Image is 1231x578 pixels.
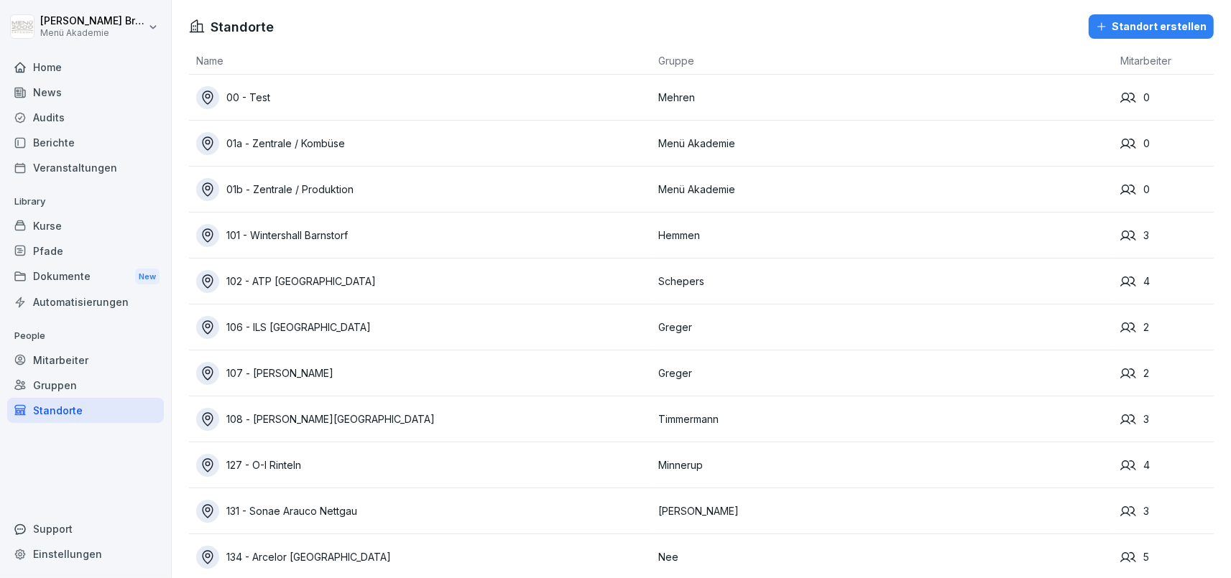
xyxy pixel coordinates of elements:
div: 5 [1120,549,1214,565]
a: Home [7,55,164,80]
a: Veranstaltungen [7,155,164,180]
div: 3 [1120,228,1214,243]
a: Pfade [7,238,164,264]
td: Schepers [651,258,1113,304]
a: Audits [7,105,164,130]
div: 0 [1120,182,1214,197]
a: 102 - ATP [GEOGRAPHIC_DATA] [196,270,651,293]
div: 3 [1120,411,1214,427]
th: Name [189,47,651,75]
a: Berichte [7,130,164,155]
td: Timmermann [651,396,1113,442]
td: Menü Akademie [651,121,1113,167]
h1: Standorte [211,17,274,37]
div: 4 [1120,274,1214,289]
td: Minnerup [651,442,1113,488]
a: Einstellungen [7,541,164,567]
p: People [7,325,164,348]
div: Standort erstellen [1096,19,1207,34]
div: 3 [1120,503,1214,519]
div: 2 [1120,365,1214,381]
th: Mitarbeiter [1113,47,1214,75]
a: 106 - ILS [GEOGRAPHIC_DATA] [196,316,651,339]
a: 134 - Arcelor [GEOGRAPHIC_DATA] [196,546,651,569]
a: Mitarbeiter [7,348,164,373]
div: 0 [1120,90,1214,106]
div: Support [7,516,164,541]
div: Dokumente [7,264,164,290]
div: 0 [1120,136,1214,152]
td: Greger [651,304,1113,350]
a: 131 - Sonae Arauco Nettgau [196,500,651,523]
p: Menü Akademie [40,28,145,38]
a: 00 - Test [196,86,651,109]
a: Gruppen [7,373,164,398]
a: 127 - O-I Rinteln [196,454,651,477]
a: 108 - [PERSON_NAME][GEOGRAPHIC_DATA] [196,408,651,431]
a: Standorte [7,398,164,423]
td: Greger [651,350,1113,396]
a: Automatisierungen [7,289,164,314]
a: Kurse [7,213,164,238]
a: 01a - Zentrale / Kombüse [196,132,651,155]
td: Menü Akademie [651,167,1113,213]
a: DokumenteNew [7,264,164,290]
td: [PERSON_NAME] [651,488,1113,534]
div: 2 [1120,320,1214,335]
p: [PERSON_NAME] Bruns [40,15,145,27]
a: News [7,80,164,105]
th: Gruppe [651,47,1113,75]
td: Mehren [651,75,1113,121]
a: 01b - Zentrale / Produktion [196,178,651,201]
a: 101 - Wintershall Barnstorf [196,224,651,247]
div: New [135,269,160,285]
p: Library [7,190,164,213]
button: Standort erstellen [1089,14,1214,39]
td: Hemmen [651,213,1113,258]
div: 4 [1120,457,1214,473]
a: 107 - [PERSON_NAME] [196,362,651,385]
